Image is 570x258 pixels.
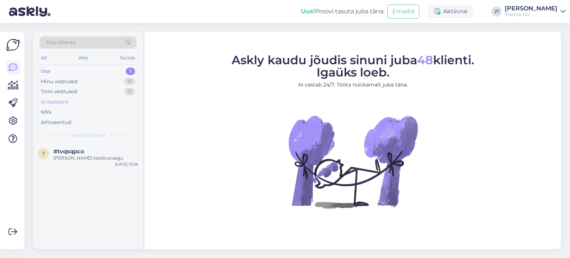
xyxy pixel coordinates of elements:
[301,8,315,15] b: Uus!
[42,151,45,156] span: t
[232,53,474,79] span: Askly kaudu jõudis sinuni juba klienti. Igaüks loeb.
[286,95,420,228] img: No Chat active
[387,4,419,19] button: Emailid
[232,81,474,89] p: AI vastab 24/7. Tööta nutikamalt juba täna.
[41,68,50,75] div: Uus
[505,6,566,17] a: [PERSON_NAME]Plastok OÜ
[39,53,48,63] div: All
[115,161,138,167] div: [DATE] 10:56
[77,53,90,63] div: Web
[417,53,433,67] span: 48
[491,6,502,17] div: JT
[46,39,76,46] span: Otsi kliente
[41,88,77,95] div: Tiimi vestlused
[505,6,557,12] div: [PERSON_NAME]
[118,53,137,63] div: Socials
[124,78,135,85] div: 0
[53,155,138,161] div: [PERSON_NAME] testib praegu
[41,98,68,106] div: AI Assistent
[124,88,135,95] div: 0
[505,12,557,17] div: Plastok OÜ
[126,68,135,75] div: 1
[41,78,78,85] div: Minu vestlused
[41,119,71,126] div: Arhiveeritud
[71,132,105,138] span: Uued vestlused
[428,5,474,18] div: Aktiivne
[301,7,384,16] div: Proovi tasuta juba täna:
[41,108,52,116] div: Kõik
[53,148,84,155] span: #tvqsqpco
[6,38,20,52] img: Askly Logo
